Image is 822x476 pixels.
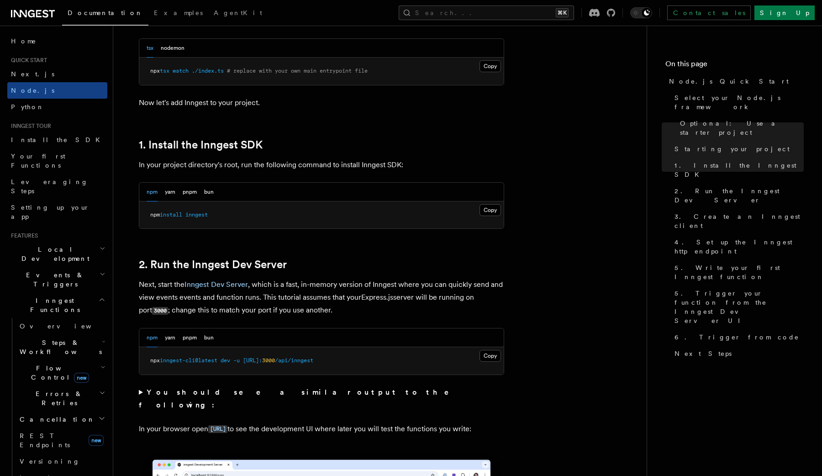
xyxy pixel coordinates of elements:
p: Now let's add Inngest to your project. [139,96,504,109]
span: 5. Trigger your function from the Inngest Dev Server UI [674,289,804,325]
button: nodemon [161,39,184,58]
strong: You should see a similar output to the following: [139,388,462,409]
span: Features [7,232,38,239]
button: Search...⌘K [399,5,574,20]
button: npm [147,183,158,201]
button: Inngest Functions [7,292,107,318]
span: Documentation [68,9,143,16]
button: Steps & Workflows [16,334,107,360]
a: REST Endpointsnew [16,428,107,453]
button: tsx [147,39,153,58]
span: Steps & Workflows [16,338,102,356]
span: Local Development [7,245,100,263]
button: pnpm [183,328,197,347]
button: bun [204,183,214,201]
p: In your project directory's root, run the following command to install Inngest SDK: [139,159,504,171]
span: [URL]: [243,357,262,364]
a: Overview [16,318,107,334]
a: Python [7,99,107,115]
a: Examples [148,3,208,25]
a: 2. Run the Inngest Dev Server [139,258,287,271]
span: npm [150,212,160,218]
span: npx [150,68,160,74]
button: npm [147,328,158,347]
span: new [89,435,104,446]
a: Documentation [62,3,148,26]
span: 2. Run the Inngest Dev Server [674,186,804,205]
span: Quick start [7,57,47,64]
button: Copy [479,204,501,216]
button: Copy [479,350,501,362]
p: Next, start the , which is a fast, in-memory version of Inngest where you can quickly send and vi... [139,278,504,317]
a: Install the SDK [7,132,107,148]
button: Local Development [7,241,107,267]
button: yarn [165,183,175,201]
a: AgentKit [208,3,268,25]
a: Node.js [7,82,107,99]
span: Overview [20,323,114,330]
summary: You should see a similar output to the following: [139,386,504,412]
span: 3000 [262,357,275,364]
span: /api/inngest [275,357,313,364]
a: 5. Trigger your function from the Inngest Dev Server UI [671,285,804,329]
button: Flow Controlnew [16,360,107,386]
span: Cancellation [16,415,95,424]
a: 2. Run the Inngest Dev Server [671,183,804,208]
span: 3. Create an Inngest client [674,212,804,230]
a: Sign Up [754,5,815,20]
a: Optional: Use a starter project [676,115,804,141]
span: install [160,212,182,218]
button: bun [204,328,214,347]
span: inngest [185,212,208,218]
span: new [74,373,89,383]
button: Cancellation [16,411,107,428]
a: [URL] [208,424,227,433]
p: In your browser open to see the development UI where later you will test the functions you write: [139,423,504,436]
span: 4. Set up the Inngest http endpoint [674,238,804,256]
a: Starting your project [671,141,804,157]
span: Install the SDK [11,136,105,143]
button: Events & Triggers [7,267,107,292]
button: yarn [165,328,175,347]
span: 5. Write your first Inngest function [674,263,804,281]
span: REST Endpoints [20,432,70,449]
a: 6. Trigger from code [671,329,804,345]
a: Node.js Quick Start [665,73,804,90]
a: 3. Create an Inngest client [671,208,804,234]
a: Leveraging Steps [7,174,107,199]
span: AgentKit [214,9,262,16]
kbd: ⌘K [556,8,569,17]
a: Select your Node.js framework [671,90,804,115]
span: Leveraging Steps [11,178,88,195]
span: ./index.ts [192,68,224,74]
span: 1. Install the Inngest SDK [674,161,804,179]
span: Versioning [20,458,80,465]
span: Inngest tour [7,122,51,130]
span: Next Steps [674,349,732,358]
span: tsx [160,68,169,74]
span: Your first Functions [11,153,65,169]
span: -u [233,357,240,364]
button: Errors & Retries [16,386,107,411]
button: pnpm [183,183,197,201]
span: Optional: Use a starter project [680,119,804,137]
span: Home [11,37,37,46]
code: 3000 [152,307,168,315]
span: dev [221,357,230,364]
span: Select your Node.js framework [674,93,804,111]
span: inngest-cli@latest [160,357,217,364]
span: Flow Control [16,364,100,382]
span: Node.js [11,87,54,94]
code: [URL] [208,425,227,433]
span: Next.js [11,70,54,78]
span: Python [11,103,44,111]
a: Home [7,33,107,49]
span: Starting your project [674,144,790,153]
a: 1. Install the Inngest SDK [139,138,263,151]
span: Examples [154,9,203,16]
a: 1. Install the Inngest SDK [671,157,804,183]
a: Contact sales [667,5,751,20]
button: Toggle dark mode [630,7,652,18]
h4: On this page [665,58,804,73]
a: 5. Write your first Inngest function [671,259,804,285]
